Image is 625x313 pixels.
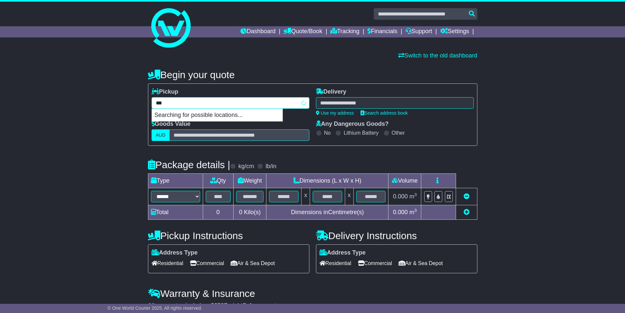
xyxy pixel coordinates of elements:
td: 0 [203,205,233,220]
a: Dashboard [240,26,276,37]
label: AUD [152,129,170,141]
td: Volume [388,174,421,188]
label: Goods Value [152,121,191,128]
a: Financials [367,26,397,37]
td: Dimensions (L x W x H) [266,174,388,188]
a: Add new item [464,209,469,215]
h4: Warranty & Insurance [148,288,477,299]
td: Dimensions in Centimetre(s) [266,205,388,220]
span: Commercial [190,258,224,268]
td: x [302,188,310,205]
span: 0.000 [393,209,408,215]
span: 0.000 [393,193,408,200]
a: Quote/Book [283,26,322,37]
a: Remove this item [464,193,469,200]
label: Any Dangerous Goods? [316,121,389,128]
td: Total [148,205,203,220]
span: © One World Courier 2025. All rights reserved. [108,305,202,311]
a: Settings [440,26,469,37]
h4: Pickup Instructions [148,230,309,241]
div: All our quotes include a $ FreightSafe warranty. [148,302,477,309]
h4: Package details | [148,159,230,170]
typeahead: Please provide city [152,97,309,109]
h4: Delivery Instructions [316,230,477,241]
sup: 3 [414,208,417,213]
a: Search address book [361,110,408,116]
h4: Begin your quote [148,69,477,80]
td: x [345,188,353,205]
span: 250 [214,302,224,309]
label: lb/in [265,163,276,170]
label: Delivery [316,88,346,96]
a: Tracking [330,26,359,37]
td: Type [148,174,203,188]
label: Address Type [320,249,366,257]
p: Searching for possible locations... [152,109,282,122]
a: Use my address [316,110,354,116]
span: Air & Sea Depot [399,258,443,268]
label: Other [392,130,405,136]
label: Lithium Battery [344,130,379,136]
sup: 3 [414,192,417,197]
a: Switch to the old dashboard [398,52,477,59]
span: Residential [320,258,351,268]
td: Kilo(s) [233,205,266,220]
span: Commercial [358,258,392,268]
span: m [409,193,417,200]
label: kg/cm [238,163,254,170]
a: Support [406,26,432,37]
label: Address Type [152,249,198,257]
span: m [409,209,417,215]
label: No [324,130,331,136]
span: Air & Sea Depot [231,258,275,268]
label: Pickup [152,88,178,96]
td: Weight [233,174,266,188]
span: Residential [152,258,183,268]
span: 0 [239,209,242,215]
td: Qty [203,174,233,188]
